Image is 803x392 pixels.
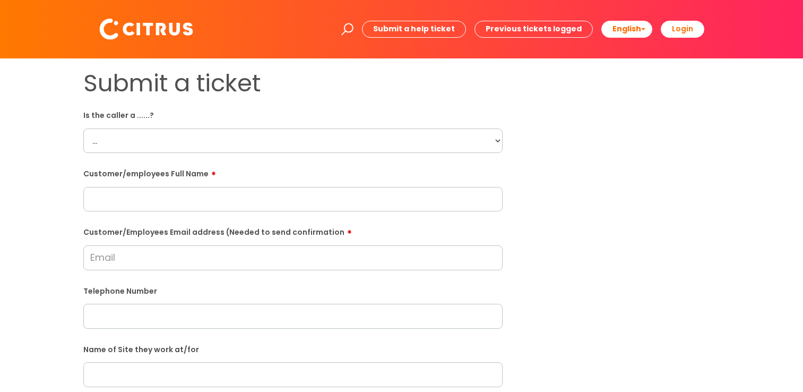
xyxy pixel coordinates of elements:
[83,245,503,270] input: Email
[83,109,503,120] label: Is the caller a ......?
[83,285,503,296] label: Telephone Number
[362,21,466,37] a: Submit a help ticket
[612,23,641,34] span: English
[474,21,593,37] a: Previous tickets logged
[83,69,503,98] h1: Submit a ticket
[83,166,503,178] label: Customer/employees Full Name
[661,21,704,37] a: Login
[83,224,503,237] label: Customer/Employees Email address (Needed to send confirmation
[672,23,693,34] b: Login
[83,343,503,354] label: Name of Site they work at/for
